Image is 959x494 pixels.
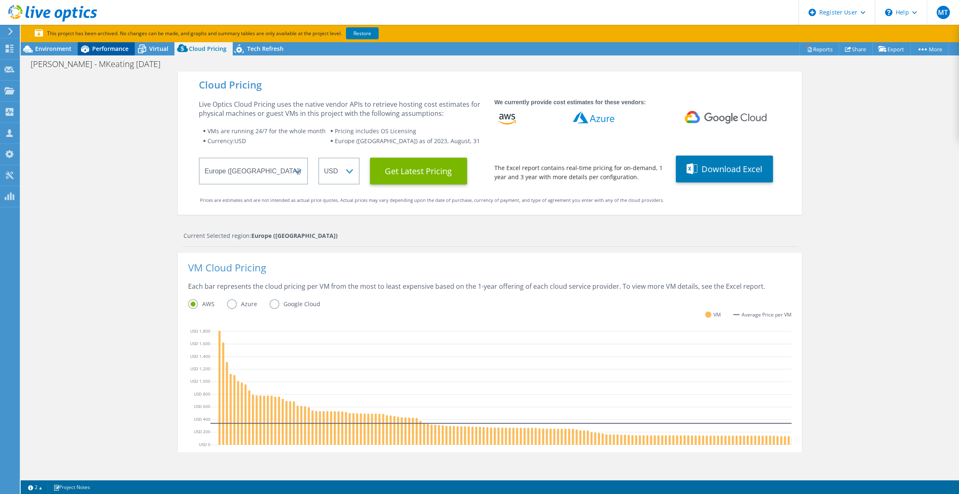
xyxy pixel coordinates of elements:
[194,429,210,434] text: USD 200
[190,378,210,384] text: USD 1,000
[251,232,338,240] strong: Europe ([GEOGRAPHIC_DATA])
[92,45,129,53] span: Performance
[190,353,210,359] text: USD 1,400
[35,45,72,53] span: Environment
[346,27,379,39] a: Restore
[188,299,227,309] label: AWS
[22,482,48,492] a: 2
[194,416,210,422] text: USD 400
[35,29,440,38] p: This project has been archived. No changes can be made, and graphs and summary tables are only av...
[194,403,210,409] text: USD 600
[839,43,873,55] a: Share
[247,45,284,53] span: Tech Refresh
[370,158,467,185] button: Get Latest Pricing
[937,6,950,19] span: MT
[910,43,949,55] a: More
[799,43,839,55] a: Reports
[48,482,96,492] a: Project Notes
[27,60,173,69] h1: [PERSON_NAME] - MKeating [DATE]
[199,441,210,447] text: USD 0
[188,263,792,282] div: VM Cloud Pricing
[872,43,911,55] a: Export
[149,45,168,53] span: Virtual
[335,127,416,135] span: Pricing includes OS Licensing
[189,45,227,53] span: Cloud Pricing
[188,282,792,299] div: Each bar represents the cloud pricing per VM from the most to least expensive based on the 1-year...
[208,127,326,135] span: VMs are running 24/7 for the whole month
[199,100,484,118] div: Live Optics Cloud Pricing uses the native vendor APIs to retrieve hosting cost estimates for phys...
[190,366,210,372] text: USD 1,200
[200,196,780,205] div: Prices are estimates and are not intended as actual price quotes. Actual prices may vary dependin...
[494,163,666,182] div: The Excel report contains real-time pricing for on-demand, 1 year and 3 year with more details pe...
[194,391,210,397] text: USD 800
[199,80,781,89] div: Cloud Pricing
[227,299,270,309] label: Azure
[190,328,210,333] text: USD 1,800
[713,310,721,319] span: VM
[335,137,480,145] span: Europe ([GEOGRAPHIC_DATA]) as of 2023, August, 31
[885,9,892,16] svg: \n
[742,310,792,319] span: Average Price per VM
[676,156,773,182] button: Download Excel
[184,231,797,240] div: Current Selected region:
[270,299,333,309] label: Google Cloud
[190,341,210,346] text: USD 1,600
[494,99,646,106] strong: We currently provide cost estimates for these vendors:
[208,137,246,145] span: Currency: USD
